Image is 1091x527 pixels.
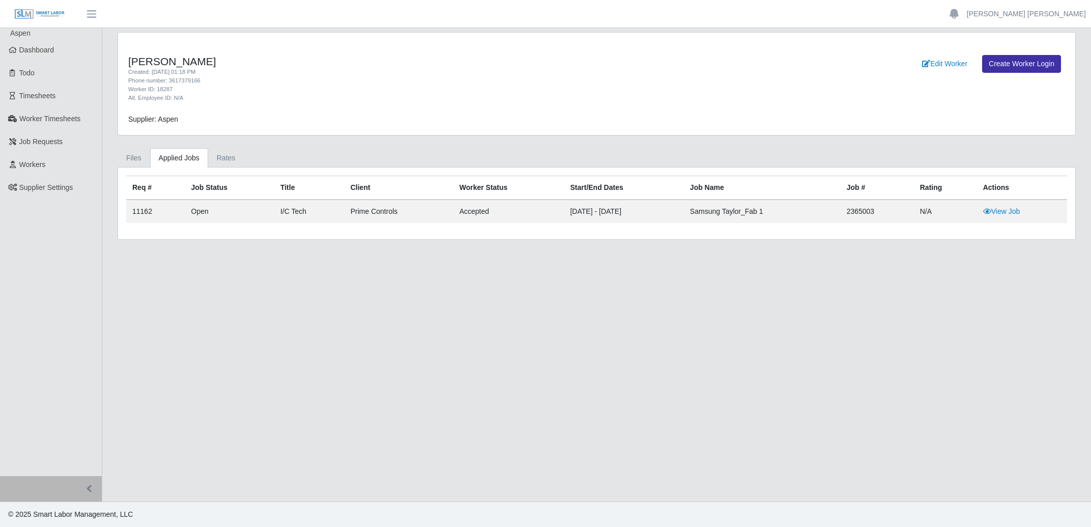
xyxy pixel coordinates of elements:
span: Workers [19,160,46,169]
span: Timesheets [19,92,56,100]
th: Title [274,176,344,200]
a: View Job [983,207,1020,215]
th: Job # [841,176,914,200]
span: Supplier Settings [19,183,73,191]
th: Actions [977,176,1067,200]
th: Job Status [185,176,274,200]
span: © 2025 Smart Labor Management, LLC [8,510,133,518]
span: Job Requests [19,137,63,146]
th: Req # [126,176,185,200]
div: Worker ID: 18287 [128,85,668,94]
td: 2365003 [841,200,914,223]
a: Applied Jobs [150,148,208,168]
th: Worker Status [453,176,564,200]
span: Aspen [10,29,31,37]
td: Samsung Taylor_Fab 1 [684,200,841,223]
td: Prime Controls [344,200,453,223]
img: SLM Logo [14,9,65,20]
span: Supplier: Aspen [128,115,178,123]
th: Job Name [684,176,841,200]
td: accepted [453,200,564,223]
a: Edit Worker [915,55,974,73]
a: Create Worker Login [982,55,1061,73]
th: Client [344,176,453,200]
h4: [PERSON_NAME] [128,55,668,68]
th: Start/End Dates [564,176,683,200]
div: Phone number: 3617379166 [128,76,668,85]
td: I/C Tech [274,200,344,223]
td: [DATE] - [DATE] [564,200,683,223]
span: Dashboard [19,46,54,54]
th: Rating [914,176,977,200]
div: Created: [DATE] 01:18 PM [128,68,668,76]
span: Todo [19,69,35,77]
a: [PERSON_NAME] [PERSON_NAME] [967,9,1086,19]
a: Rates [208,148,244,168]
td: Open [185,200,274,223]
span: Worker Timesheets [19,115,80,123]
td: 11162 [126,200,185,223]
a: Files [118,148,150,168]
td: N/A [914,200,977,223]
div: Alt. Employee ID: N/A [128,94,668,102]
